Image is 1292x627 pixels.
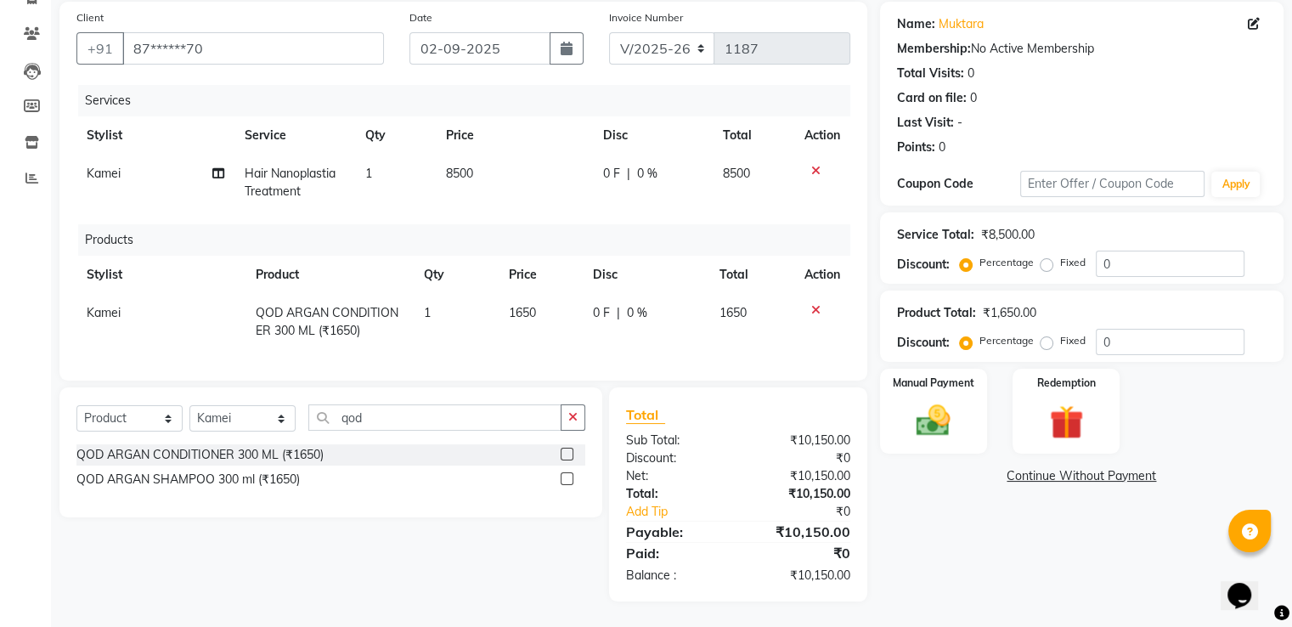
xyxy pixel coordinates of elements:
label: Fixed [1060,255,1086,270]
th: Price [436,116,593,155]
div: 0 [968,65,974,82]
div: Coupon Code [897,175,1020,193]
div: No Active Membership [897,40,1267,58]
th: Qty [355,116,436,155]
div: Payable: [613,522,738,542]
button: +91 [76,32,124,65]
span: 0 F [593,304,610,322]
th: Price [499,256,584,294]
span: 1650 [509,305,536,320]
label: Date [409,10,432,25]
label: Fixed [1060,333,1086,348]
a: Muktara [939,15,984,33]
div: ₹0 [738,449,863,467]
span: 1 [365,166,372,181]
div: ₹0 [759,503,862,521]
div: ₹10,150.00 [738,522,863,542]
span: 0 % [627,304,647,322]
label: Invoice Number [609,10,683,25]
label: Percentage [979,333,1034,348]
label: Manual Payment [893,376,974,391]
th: Disc [583,256,709,294]
div: Services [78,85,863,116]
th: Action [794,256,850,294]
div: Discount: [613,449,738,467]
input: Search by Name/Mobile/Email/Code [122,32,384,65]
div: ₹10,150.00 [738,467,863,485]
div: Paid: [613,543,738,563]
div: QOD ARGAN SHAMPOO 300 ml (₹1650) [76,471,300,489]
div: Card on file: [897,89,967,107]
img: _cash.svg [906,401,961,440]
div: ₹0 [738,543,863,563]
label: Client [76,10,104,25]
div: Total Visits: [897,65,964,82]
span: 8500 [446,166,473,181]
span: 0 F [603,165,620,183]
div: ₹1,650.00 [983,304,1036,322]
div: 0 [939,138,945,156]
div: Membership: [897,40,971,58]
button: Apply [1211,172,1260,197]
div: ₹10,150.00 [738,567,863,585]
img: _gift.svg [1039,401,1094,443]
span: QOD ARGAN CONDITIONER 300 ML (₹1650) [256,305,398,338]
th: Total [713,116,794,155]
div: - [957,114,962,132]
div: Sub Total: [613,432,738,449]
div: Discount: [897,334,950,352]
span: 8500 [723,166,750,181]
span: 1650 [719,305,747,320]
div: Total: [613,485,738,503]
div: Name: [897,15,935,33]
input: Enter Offer / Coupon Code [1020,171,1205,197]
th: Disc [593,116,713,155]
span: 1 [424,305,431,320]
span: | [627,165,630,183]
div: Balance : [613,567,738,585]
span: Total [626,406,665,424]
input: Search or Scan [308,404,561,431]
div: Last Visit: [897,114,954,132]
div: ₹8,500.00 [981,226,1035,244]
iframe: chat widget [1221,559,1275,610]
div: ₹10,150.00 [738,432,863,449]
div: Net: [613,467,738,485]
span: | [617,304,620,322]
div: Service Total: [897,226,974,244]
div: Products [78,224,863,256]
label: Redemption [1037,376,1096,391]
th: Stylist [76,256,245,294]
div: Points: [897,138,935,156]
div: 0 [970,89,977,107]
th: Qty [414,256,498,294]
div: ₹10,150.00 [738,485,863,503]
span: Hair Nanoplastia Treatment [245,166,336,199]
th: Product [245,256,415,294]
div: Discount: [897,256,950,274]
span: Kamei [87,305,121,320]
th: Action [794,116,850,155]
a: Add Tip [613,503,759,521]
th: Stylist [76,116,234,155]
span: Kamei [87,166,121,181]
th: Total [709,256,794,294]
a: Continue Without Payment [883,467,1280,485]
span: 0 % [637,165,657,183]
th: Service [234,116,355,155]
div: Product Total: [897,304,976,322]
label: Percentage [979,255,1034,270]
div: QOD ARGAN CONDITIONER 300 ML (₹1650) [76,446,324,464]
